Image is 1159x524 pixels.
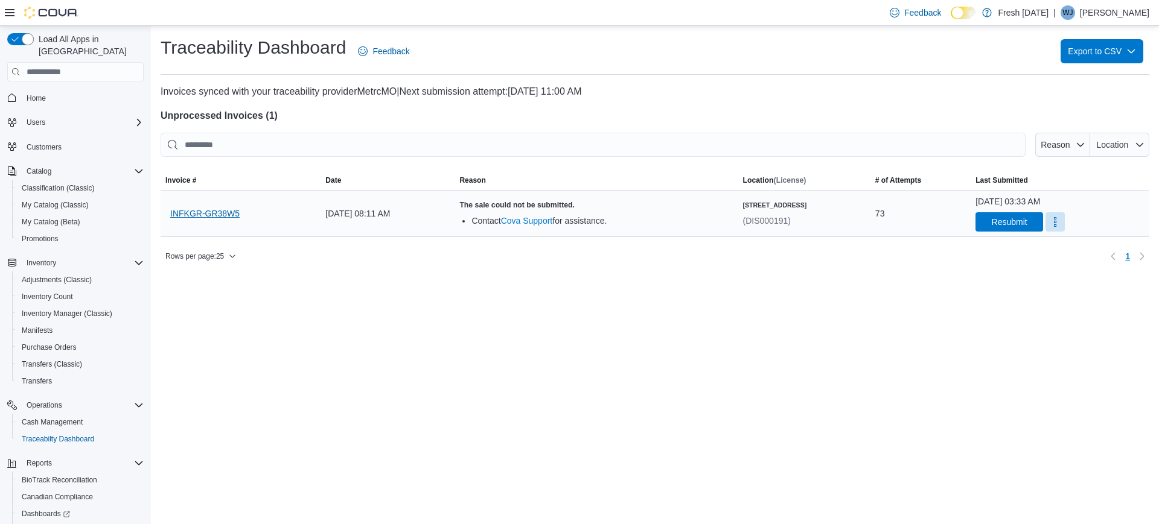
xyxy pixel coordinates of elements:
a: Cova Support [501,216,553,226]
span: Manifests [22,326,53,335]
p: Invoices synced with your traceability provider MetrcMO | [DATE] 11:00 AM [161,84,1149,99]
p: | [1053,5,1056,20]
span: Promotions [22,234,59,244]
button: Date [321,171,455,190]
button: Cash Management [12,414,148,431]
a: BioTrack Reconciliation [17,473,102,487]
a: Dashboards [17,507,75,521]
span: Feedback [904,7,941,19]
span: Invoice # [165,175,196,185]
span: Date [325,175,341,185]
h6: [STREET_ADDRESS] [743,200,807,210]
span: Reports [22,456,144,470]
button: BioTrack Reconciliation [12,472,148,488]
p: [PERSON_NAME] [1080,5,1149,20]
button: Transfers [12,373,148,390]
a: Cash Management [17,415,88,429]
span: 73 [875,206,885,221]
span: Inventory [22,256,144,270]
span: Dark Mode [951,19,951,20]
span: My Catalog (Beta) [17,215,144,229]
span: Purchase Orders [17,340,144,355]
a: Purchase Orders [17,340,81,355]
button: INFKGR-GR38W5 [165,201,244,226]
span: Transfers [17,374,144,388]
span: WJ [1062,5,1073,20]
a: Promotions [17,232,63,246]
span: Reason [1041,140,1070,150]
a: Feedback [885,1,946,25]
span: Classification (Classic) [17,181,144,195]
span: Classification (Classic) [22,183,95,193]
span: Export to CSV [1068,39,1136,63]
span: Feedback [372,45,409,57]
span: Dashboards [17,507,144,521]
button: Page 1 of 1 [1120,247,1135,266]
div: [DATE] 08:11 AM [321,201,455,226]
span: Traceabilty Dashboard [22,434,94,444]
button: Users [22,115,50,130]
div: [DATE] 03:33 AM [975,195,1040,207]
span: Traceabilty Dashboard [17,432,144,446]
span: Inventory Count [22,292,73,301]
button: Transfers (Classic) [12,356,148,373]
button: Traceabilty Dashboard [12,431,148,447]
button: Promotions [12,230,148,247]
a: My Catalog (Beta) [17,215,85,229]
span: Catalog [22,164,144,178]
a: Feedback [353,39,414,63]
span: Customers [27,142,62,152]
span: (DIS000191) [743,216,791,226]
button: Reason [1035,133,1090,157]
span: Transfers [22,376,52,386]
span: Inventory Count [17,289,144,304]
button: More [1046,212,1065,232]
ul: Pagination for table: [1120,247,1135,266]
a: Inventory Count [17,289,78,304]
span: Purchase Orders [22,342,77,352]
button: Inventory [2,254,148,271]
span: (License) [774,176,806,185]
button: My Catalog (Classic) [12,197,148,213]
span: Users [27,118,45,127]
button: Next page [1135,249,1149,264]
button: Manifests [12,322,148,339]
span: BioTrack Reconciliation [22,475,97,485]
span: Cash Management [17,415,144,429]
span: Adjustments (Classic) [22,275,92,285]
div: Contact for assistance. [471,215,733,227]
a: Canadian Compliance [17,490,98,504]
button: Adjustments (Classic) [12,271,148,288]
h5: The sale could not be submitted. [459,200,733,210]
span: Users [22,115,144,130]
span: Operations [22,398,144,412]
button: Purchase Orders [12,339,148,356]
a: Classification (Classic) [17,181,100,195]
span: Rows per page : 25 [165,251,224,261]
button: Classification (Classic) [12,180,148,197]
span: Adjustments (Classic) [17,273,144,287]
span: Reports [27,458,52,468]
button: Catalog [22,164,56,178]
h5: Location [743,175,806,185]
a: Customers [22,140,66,154]
button: Users [2,114,148,131]
span: INFKGR-GR38W5 [170,207,240,219]
a: Dashboards [12,505,148,522]
span: Reason [459,175,485,185]
button: Invoice # [161,171,321,190]
span: Inventory [27,258,56,268]
button: Catalog [2,163,148,180]
p: Fresh [DATE] [998,5,1049,20]
span: Inventory Manager (Classic) [17,306,144,321]
span: Canadian Compliance [17,490,144,504]
span: Transfers (Classic) [17,357,144,371]
span: Customers [22,139,144,154]
button: Location [1090,133,1149,157]
span: BioTrack Reconciliation [17,473,144,487]
a: Traceabilty Dashboard [17,432,99,446]
button: Inventory [22,256,61,270]
span: Canadian Compliance [22,492,93,502]
button: My Catalog (Beta) [12,213,148,230]
span: Home [22,90,144,105]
